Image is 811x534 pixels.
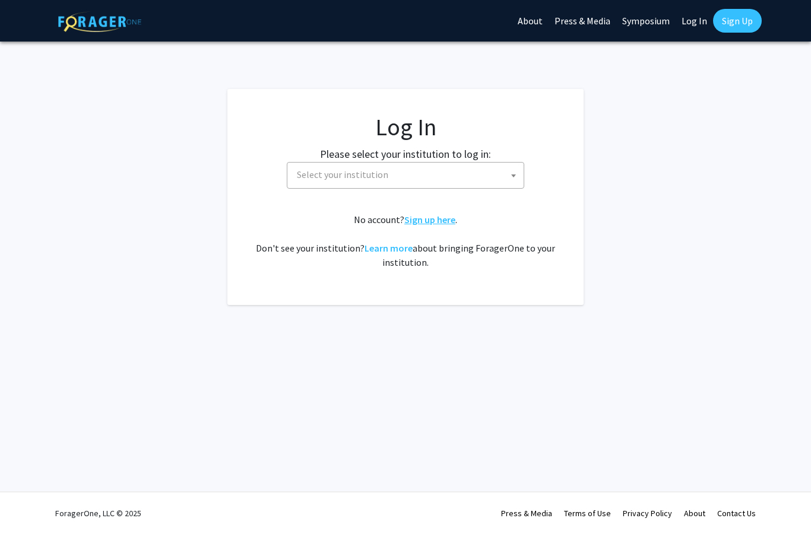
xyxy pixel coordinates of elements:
a: Learn more about bringing ForagerOne to your institution [365,242,413,254]
h1: Log In [251,113,560,141]
a: Terms of Use [564,508,611,519]
div: ForagerOne, LLC © 2025 [55,492,141,534]
img: ForagerOne Logo [58,11,141,32]
a: Sign Up [713,9,762,33]
a: About [684,508,705,519]
div: No account? . Don't see your institution? about bringing ForagerOne to your institution. [251,212,560,269]
a: Sign up here [404,214,455,225]
a: Press & Media [501,508,552,519]
span: Select your institution [287,162,524,189]
iframe: Chat [9,481,50,525]
span: Select your institution [292,163,524,187]
a: Privacy Policy [623,508,672,519]
label: Please select your institution to log in: [320,146,491,162]
a: Contact Us [717,508,756,519]
span: Select your institution [297,169,388,180]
